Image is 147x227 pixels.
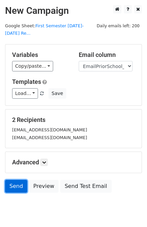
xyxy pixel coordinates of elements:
a: Preview [29,180,59,193]
iframe: Chat Widget [113,195,147,227]
span: Daily emails left: 200 [94,22,142,30]
h5: Email column [79,51,135,59]
h5: Variables [12,51,69,59]
a: Send Test Email [60,180,111,193]
a: Copy/paste... [12,61,53,71]
a: Load... [12,88,38,99]
h2: New Campaign [5,5,142,17]
h5: 2 Recipients [12,116,135,124]
a: Send [5,180,27,193]
a: Templates [12,78,41,85]
button: Save [48,88,66,99]
small: [EMAIL_ADDRESS][DOMAIN_NAME] [12,135,87,140]
a: First Semester [DATE]-[DATE] Re... [5,23,84,36]
a: Daily emails left: 200 [94,23,142,28]
small: Google Sheet: [5,23,84,36]
small: [EMAIL_ADDRESS][DOMAIN_NAME] [12,127,87,132]
h5: Advanced [12,159,135,166]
